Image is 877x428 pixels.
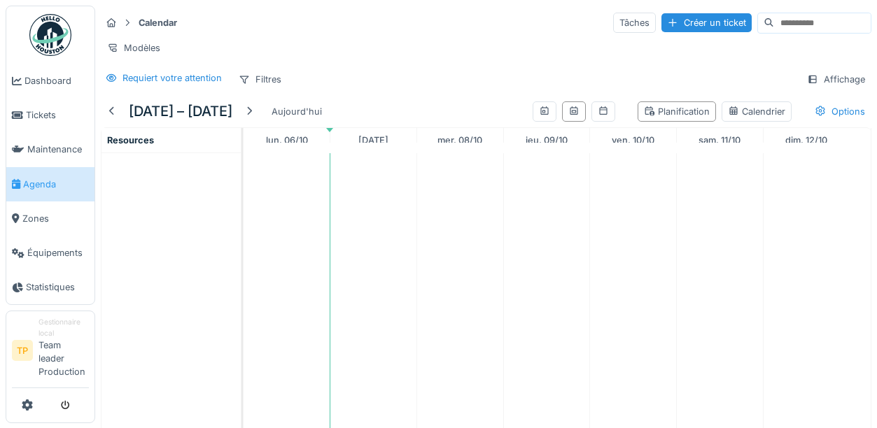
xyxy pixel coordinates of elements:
[26,280,89,294] span: Statistiques
[6,132,94,166] a: Maintenance
[38,317,89,384] li: Team leader Production
[27,143,89,156] span: Maintenance
[22,212,89,225] span: Zones
[801,69,871,90] div: Affichage
[29,14,71,56] img: Badge_color-CXgf-gQk.svg
[6,167,94,201] a: Agenda
[355,131,392,150] a: 7 octobre 2025
[522,131,571,150] a: 9 octobre 2025
[661,13,752,32] div: Créer un ticket
[12,340,33,361] li: TP
[6,98,94,132] a: Tickets
[262,131,311,150] a: 6 octobre 2025
[728,105,785,118] div: Calendrier
[133,16,183,29] strong: Calendar
[129,103,232,120] h5: [DATE] – [DATE]
[38,317,89,338] div: Gestionnaire local
[122,71,222,85] div: Requiert votre attention
[24,74,89,87] span: Dashboard
[107,135,154,145] span: Resources
[23,178,89,191] span: Agenda
[6,201,94,236] a: Zones
[27,246,89,259] span: Équipements
[266,102,328,121] div: Aujourd'hui
[782,131,831,150] a: 12 octobre 2025
[101,38,167,58] div: Modèles
[434,131,486,150] a: 8 octobre 2025
[6,64,94,98] a: Dashboard
[613,13,656,33] div: Tâches
[808,101,871,122] div: Options
[608,131,658,150] a: 10 octobre 2025
[26,108,89,122] span: Tickets
[644,105,710,118] div: Planification
[695,131,744,150] a: 11 octobre 2025
[12,317,89,387] a: TP Gestionnaire localTeam leader Production
[232,69,288,90] div: Filtres
[6,270,94,304] a: Statistiques
[6,236,94,270] a: Équipements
